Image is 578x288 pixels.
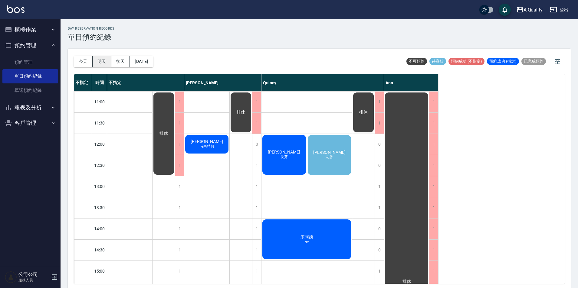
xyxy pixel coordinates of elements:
[429,176,438,197] div: 1
[92,218,107,239] div: 14:00
[175,261,184,282] div: 1
[92,239,107,260] div: 14:30
[2,83,58,97] a: 單週預約紀錄
[375,155,384,176] div: 0
[2,37,58,53] button: 預約管理
[267,150,301,154] span: [PERSON_NAME]
[429,134,438,155] div: 1
[68,33,115,41] h3: 單日預約紀錄
[175,176,184,197] div: 1
[184,74,261,91] div: [PERSON_NAME]
[2,22,58,37] button: 櫃檯作業
[375,113,384,134] div: 1
[429,59,446,64] span: 待審核
[429,92,438,112] div: 1
[514,4,545,16] button: A Quality
[107,74,184,91] div: 不指定
[429,155,438,176] div: 1
[261,74,384,91] div: Quincy
[175,155,184,176] div: 1
[547,4,571,15] button: 登出
[375,197,384,218] div: 1
[92,260,107,282] div: 15:00
[252,240,261,260] div: 1
[521,59,546,64] span: 已完成預約
[158,131,169,136] span: 排休
[2,69,58,83] a: 單日預約紀錄
[252,155,261,176] div: 1
[375,218,384,239] div: 0
[18,277,49,283] p: 服務人員
[279,154,289,160] span: 洗剪
[384,74,438,91] div: Ann
[252,218,261,239] div: 1
[111,56,130,67] button: 後天
[299,235,314,240] span: 宋阿姨
[524,6,543,14] div: A Quality
[2,55,58,69] a: 預約管理
[312,150,347,155] span: [PERSON_NAME]
[199,144,215,149] span: 時尚精剪
[448,59,484,64] span: 預約成功 (不指定)
[324,155,334,160] span: 洗剪
[429,240,438,260] div: 1
[93,56,111,67] button: 明天
[375,176,384,197] div: 1
[2,115,58,131] button: 客戶管理
[358,110,369,115] span: 排休
[499,4,511,16] button: save
[175,113,184,134] div: 1
[252,134,261,155] div: 0
[401,279,412,284] span: 排休
[2,100,58,115] button: 報表及分析
[175,134,184,155] div: 1
[429,113,438,134] div: 1
[92,155,107,176] div: 12:30
[189,139,224,144] span: [PERSON_NAME]
[92,91,107,112] div: 11:00
[429,218,438,239] div: 1
[92,134,107,155] div: 12:00
[130,56,153,67] button: [DATE]
[487,59,519,64] span: 預約成功 (指定)
[252,197,261,218] div: 1
[252,261,261,282] div: 1
[92,74,107,91] div: 時間
[429,261,438,282] div: 1
[175,240,184,260] div: 1
[175,197,184,218] div: 1
[92,176,107,197] div: 13:00
[74,56,93,67] button: 今天
[252,92,261,112] div: 1
[92,112,107,134] div: 11:30
[252,113,261,134] div: 1
[175,218,184,239] div: 1
[92,197,107,218] div: 13:30
[304,240,310,244] span: sc
[375,134,384,155] div: 0
[406,59,427,64] span: 不可預約
[18,271,49,277] h5: 公司公司
[252,176,261,197] div: 1
[74,74,92,91] div: 不指定
[375,261,384,282] div: 1
[375,92,384,112] div: 1
[7,5,25,13] img: Logo
[235,110,246,115] span: 排休
[5,271,17,283] img: Person
[375,240,384,260] div: 0
[175,92,184,112] div: 1
[429,197,438,218] div: 1
[68,27,115,31] h2: day Reservation records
